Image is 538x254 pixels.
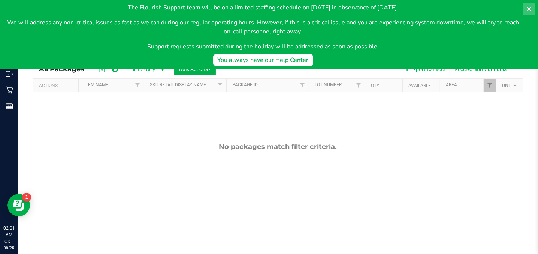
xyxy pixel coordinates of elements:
[353,79,365,92] a: Filter
[6,18,520,36] p: We will address any non-critical issues as fast as we can during our regular operating hours. How...
[484,79,496,92] a: Filter
[214,79,226,92] a: Filter
[6,70,13,78] inline-svg: Outbound
[6,86,13,94] inline-svg: Retail
[6,42,520,51] p: Support requests submitted during the holiday will be addressed as soon as possible.
[296,79,309,92] a: Filter
[7,194,30,216] iframe: Resource center
[232,82,258,87] a: Package ID
[150,82,206,87] a: SKU Retail Display Name
[132,79,144,92] a: Filter
[179,66,211,72] span: Bulk Actions
[6,3,520,12] p: The Flourish Support team will be on a limited staffing schedule on [DATE] in observance of [DATE].
[39,83,75,88] div: Actions
[84,82,108,87] a: Item Name
[22,193,31,202] iframe: Resource center unread badge
[3,225,15,245] p: 02:01 PM CDT
[446,82,457,87] a: Area
[218,56,309,65] div: You always have our Help Center
[3,245,15,251] p: 08/25
[33,143,523,151] div: No packages match filter criteria.
[371,83,379,88] a: Qty
[502,83,526,88] a: Unit Price
[315,82,342,87] a: Lot Number
[6,102,13,110] inline-svg: Reports
[408,83,431,88] a: Available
